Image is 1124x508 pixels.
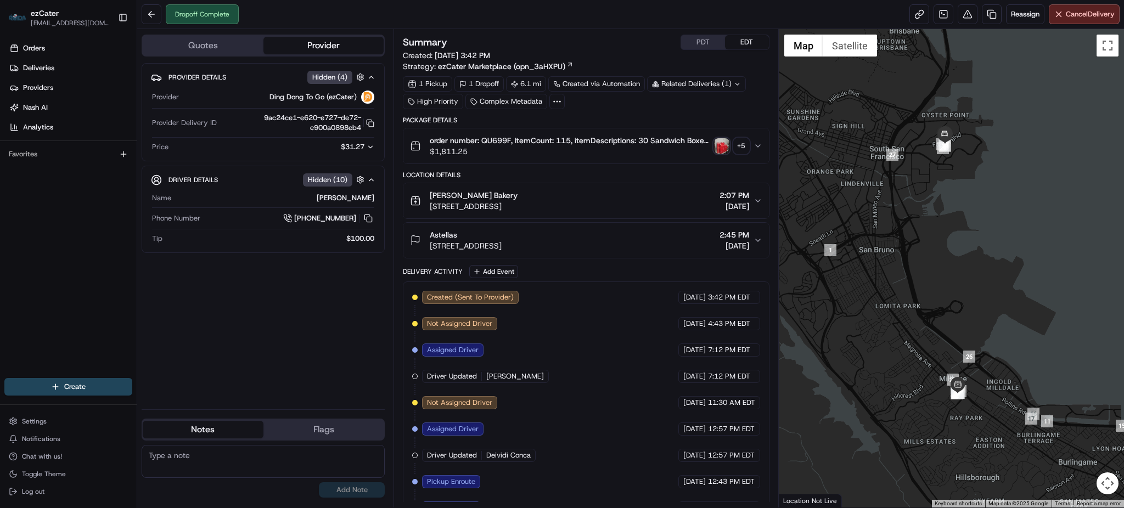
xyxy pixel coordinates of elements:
[403,267,463,276] div: Delivery Activity
[152,213,200,223] span: Phone Number
[278,142,374,152] button: $31.27
[263,421,384,438] button: Flags
[427,292,514,302] span: Created (Sent To Provider)
[1025,413,1037,425] div: 17
[782,493,818,507] a: Open this area in Google Maps (opens a new window)
[4,59,137,77] a: Deliveries
[438,61,565,72] span: ezCater Marketplace (opn_3aHXPU)
[93,160,102,169] div: 💻
[1027,408,1039,420] div: 16
[361,91,374,104] img: ddtg_logo_v2.png
[22,159,84,170] span: Knowledge Base
[403,128,768,163] button: order number: QU699F, ItemCount: 115, itemDescriptions: 30 Sandwich Boxed Lunch Classic, 19 Sandw...
[308,175,347,185] span: Hidden ( 10 )
[886,149,898,161] div: 27
[403,94,463,109] div: High Priority
[283,212,374,224] a: [PHONE_NUMBER]
[4,431,132,447] button: Notifications
[1011,9,1039,19] span: Reassign
[963,351,975,363] div: 26
[708,292,750,302] span: 3:42 PM EDT
[176,193,374,203] div: [PERSON_NAME]
[937,142,949,154] div: 29
[1049,4,1120,24] button: CancelDelivery
[708,398,755,408] span: 11:30 AM EDT
[939,140,951,152] div: 31
[681,35,725,49] button: PDT
[151,171,375,189] button: Driver DetailsHidden (10)
[109,186,133,194] span: Pylon
[779,494,842,507] div: Location Not Live
[683,319,706,329] span: [DATE]
[23,122,53,132] span: Analytics
[303,173,367,187] button: Hidden (10)
[152,193,171,203] span: Name
[708,424,755,434] span: 12:57 PM EDT
[403,223,768,258] button: Astellas[STREET_ADDRESS]2:45 PM[DATE]
[1097,472,1119,494] button: Map camera controls
[720,240,749,251] span: [DATE]
[152,142,168,152] span: Price
[9,14,26,21] img: ezCater
[152,234,162,244] span: Tip
[403,50,490,61] span: Created:
[22,470,66,478] span: Toggle Theme
[23,63,54,73] span: Deliveries
[104,159,176,170] span: API Documentation
[683,398,706,408] span: [DATE]
[683,371,706,381] span: [DATE]
[427,371,477,381] span: Driver Updated
[263,37,384,54] button: Provider
[23,103,48,112] span: Nash AI
[435,50,490,60] span: [DATE] 3:42 PM
[11,11,33,33] img: Nash
[734,138,749,154] div: + 5
[37,116,139,125] div: We're available if you need us!
[548,76,645,92] div: Created via Automation
[403,76,452,92] div: 1 Pickup
[4,414,132,429] button: Settings
[294,213,356,223] span: [PHONE_NUMBER]
[714,138,749,154] button: photo_proof_of_pickup image+5
[1055,500,1070,506] a: Terms (opens in new tab)
[4,378,132,396] button: Create
[784,35,823,57] button: Show street map
[683,450,706,460] span: [DATE]
[23,43,45,53] span: Orders
[430,229,457,240] span: Astellas
[720,190,749,201] span: 2:07 PM
[486,371,544,381] span: [PERSON_NAME]
[683,477,706,487] span: [DATE]
[88,155,181,174] a: 💻API Documentation
[708,345,750,355] span: 7:12 PM EDT
[1097,35,1119,57] button: Toggle fullscreen view
[11,44,200,61] p: Welcome 👋
[430,240,502,251] span: [STREET_ADDRESS]
[824,244,836,256] div: 1
[454,76,504,92] div: 1 Dropoff
[22,417,47,426] span: Settings
[37,105,180,116] div: Start new chat
[427,450,477,460] span: Driver Updated
[720,201,749,212] span: [DATE]
[22,487,44,496] span: Log out
[469,265,518,278] button: Add Event
[22,434,60,443] span: Notifications
[7,155,88,174] a: 📗Knowledge Base
[1077,500,1121,506] a: Report a map error
[465,94,547,109] div: Complex Metadata
[647,76,746,92] div: Related Deliveries (1)
[430,201,518,212] span: [STREET_ADDRESS]
[341,142,364,151] span: $31.27
[31,19,109,27] button: [EMAIL_ADDRESS][DOMAIN_NAME]
[683,424,706,434] span: [DATE]
[683,292,706,302] span: [DATE]
[29,71,181,82] input: Clear
[4,449,132,464] button: Chat with us!
[708,371,750,381] span: 7:12 PM EDT
[4,79,137,97] a: Providers
[427,424,479,434] span: Assigned Driver
[1041,415,1053,427] div: 11
[683,345,706,355] span: [DATE]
